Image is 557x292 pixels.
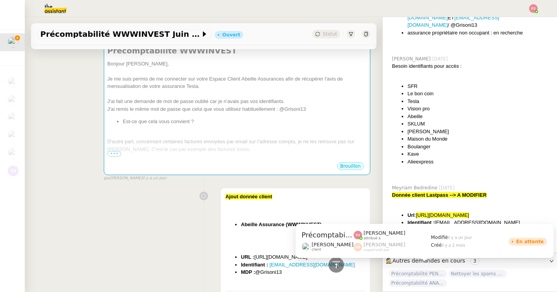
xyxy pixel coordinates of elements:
strong: URL : [241,254,254,260]
img: svg [529,4,538,13]
img: svg [354,231,362,239]
span: Nettoyer les spams des emails - août 2025 [449,270,507,278]
strong: Url [407,212,414,218]
span: suppervisé par [364,248,390,252]
span: [PERSON_NAME] [364,230,406,236]
span: [PERSON_NAME] [312,242,354,247]
li: Kave [407,150,551,158]
li: Le bon coin [407,90,551,98]
strong: Identifiant : [407,220,435,225]
li: @Grisoni13 [241,268,365,276]
span: [DATE] [432,55,450,62]
li: [URL][DOMAIN_NAME] [241,253,365,261]
span: Précomptabilité ANATHA Juin 2025 [302,232,354,239]
span: Précomptabilité ANATHA Juin 2025 [389,279,447,287]
small: [PERSON_NAME] [104,175,167,182]
app-user-label: suppervisé par [354,242,431,252]
span: Précomptabilité PENNYLANE - août 2025 [389,270,447,278]
img: users%2FW4OQjB9BRtYK2an7yusO0WsYLsD3%2Favatar%2F28027066-518b-424c-8476-65f2e549ac29 [8,148,19,159]
strong: Identifiant : [241,262,268,268]
div: Bonjour [PERSON_NAME], [107,60,367,68]
span: Modifié [431,235,448,240]
li: SKLUM [407,120,551,128]
span: il y a un jour [448,235,472,240]
li: [PERSON_NAME] [407,128,551,136]
span: [DATE] [439,184,456,191]
li: Amazon : ET / @Grisoni13 [407,6,551,29]
li: SFR [407,82,551,90]
span: attribué à [364,236,381,240]
span: Brouillon [340,163,361,169]
li: : [407,211,551,219]
span: Créé [431,242,442,248]
strong: Ajout donnée client [225,194,272,199]
span: [URL][DOMAIN_NAME] [416,212,469,218]
app-user-label: attribué à [354,230,431,240]
a: [EMAIL_ADDRESS][DOMAIN_NAME] [407,7,474,21]
span: par [104,175,110,182]
span: Précomptabilité WWWINVEST Juin 2025 [40,30,201,38]
li: assurance propriétaire non occupant : en recherche [407,29,551,37]
li: Alieexpress [407,158,551,166]
li: Est-ce que cela vous convient ? [123,118,367,125]
img: users%2FSoHiyPZ6lTh48rkksBJmVXB4Fxh1%2Favatar%2F784cdfc3-6442-45b8-8ed3-42f1cc9271a4 [8,112,19,123]
img: svg [8,165,19,176]
div: Besoin identifiants pour accès : [392,62,551,70]
div: Ouvert [222,33,240,37]
li: Boulanger [407,143,551,151]
img: users%2FSoHiyPZ6lTh48rkksBJmVXB4Fxh1%2Favatar%2F784cdfc3-6442-45b8-8ed3-42f1cc9271a4 [8,77,19,88]
li: Tesla [407,98,551,105]
div: Je me suis permis de me connecter sur votre Espace Client Abeille Assurances afin de récupérer l'... [107,75,367,90]
span: il y a un jour [143,175,167,182]
a: [EMAIL_ADDRESS][DOMAIN_NAME] [270,262,355,268]
app-user-detailed-label: client [302,242,354,252]
li: Vision pro [407,105,551,113]
img: users%2FSoHiyPZ6lTh48rkksBJmVXB4Fxh1%2Favatar%2F784cdfc3-6442-45b8-8ed3-42f1cc9271a4 [302,242,310,251]
img: users%2FC9SBsJ0duuaSgpQFj5LgoEX8n0o2%2Favatar%2Fec9d51b8-9413-4189-adfb-7be4d8c96a3c [8,130,19,141]
strong: Abeille Assurance (WWWINVEST) [241,222,321,227]
div: J'ai fait une demande de mot de passe oublié car je n'avais pas vos identifiants. [107,98,367,105]
span: Meyriam Bedredine [392,184,439,191]
img: users%2FXPWOVq8PDVf5nBVhDcXguS2COHE3%2Favatar%2F3f89dc26-16aa-490f-9632-b2fdcfc735a1 [8,95,19,106]
span: il y a 2 mois [442,243,465,247]
strong: MDP : [241,269,255,275]
li: Maison du Monde [407,135,551,143]
img: users%2FSoHiyPZ6lTh48rkksBJmVXB4Fxh1%2Favatar%2F784cdfc3-6442-45b8-8ed3-42f1cc9271a4 [8,37,19,48]
div: J'ai remis le même mot de passe que celui que vous utilisez habituellement : @Grisoni13 [107,105,367,113]
li: Abeille [407,113,551,120]
span: client [312,247,321,252]
span: ••• [107,151,121,156]
img: svg [354,243,362,251]
strong: Donnée client Lastpass --> A MODIFIER [392,192,487,198]
div: En attente [516,239,544,244]
li: [EMAIL_ADDRESS][DOMAIN_NAME] [407,219,551,227]
span: [PERSON_NAME] [364,242,406,247]
div: D'autre part, concernant certaines factures envoyées par email sur l'adresse compta, je ne les re... [107,138,367,153]
span: [PERSON_NAME] [392,55,432,62]
span: Statut [323,31,337,37]
h4: Précomptabilité WWWINVEST [107,45,367,56]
